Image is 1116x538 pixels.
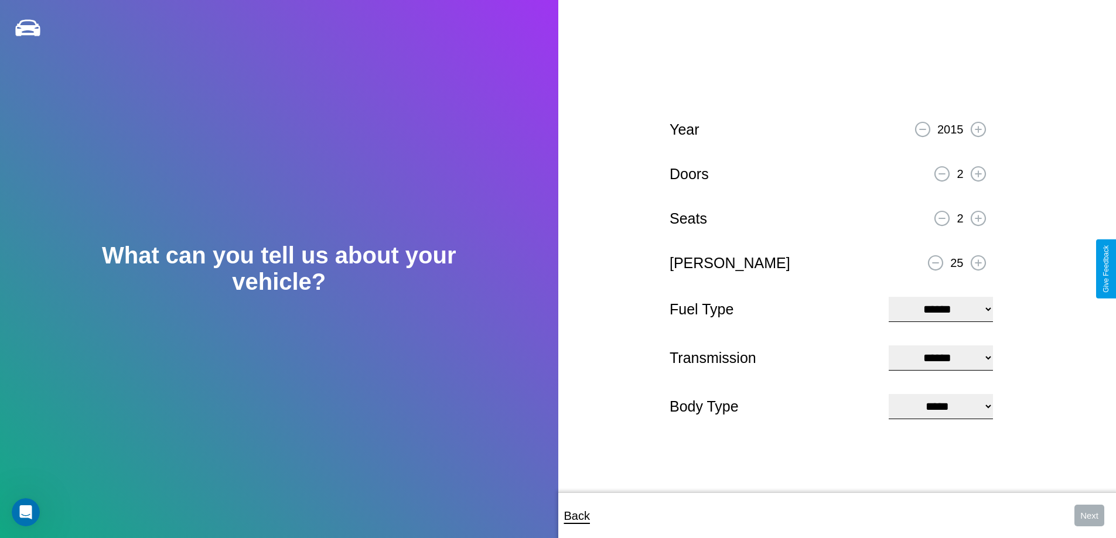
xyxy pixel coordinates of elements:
[670,205,707,232] p: Seats
[670,161,709,187] p: Doors
[957,163,963,184] p: 2
[670,250,790,276] p: [PERSON_NAME]
[1102,245,1110,293] div: Give Feedback
[670,393,877,420] p: Body Type
[564,505,590,526] p: Back
[670,116,699,143] p: Year
[56,242,502,295] h2: What can you tell us about your vehicle?
[950,252,963,273] p: 25
[12,498,40,526] iframe: Intercom live chat
[670,345,877,371] p: Transmission
[957,208,963,229] p: 2
[670,296,877,323] p: Fuel Type
[1074,505,1104,526] button: Next
[937,119,964,140] p: 2015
